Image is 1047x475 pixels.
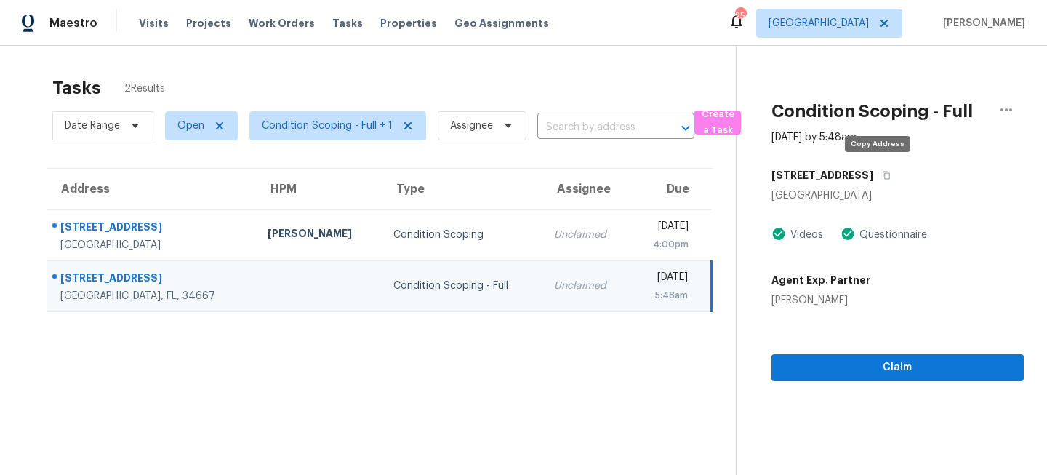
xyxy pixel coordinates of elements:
[554,279,619,293] div: Unclaimed
[249,16,315,31] span: Work Orders
[177,119,204,133] span: Open
[382,169,542,209] th: Type
[332,18,363,28] span: Tasks
[771,354,1024,381] button: Claim
[60,220,244,238] div: [STREET_ADDRESS]
[783,359,1012,377] span: Claim
[771,293,870,308] div: [PERSON_NAME]
[380,16,437,31] span: Properties
[702,106,734,140] span: Create a Task
[393,279,531,293] div: Condition Scoping - Full
[554,228,619,242] div: Unclaimed
[65,119,120,133] span: Date Range
[735,9,745,23] div: 25
[642,219,689,237] div: [DATE]
[52,81,101,95] h2: Tasks
[262,119,393,133] span: Condition Scoping - Full + 1
[855,228,927,242] div: Questionnaire
[542,169,630,209] th: Assignee
[60,271,244,289] div: [STREET_ADDRESS]
[642,288,688,303] div: 5:48am
[450,119,493,133] span: Assignee
[675,118,696,138] button: Open
[268,226,369,244] div: [PERSON_NAME]
[642,237,689,252] div: 4:00pm
[694,111,741,135] button: Create a Task
[537,116,654,139] input: Search by address
[769,16,869,31] span: [GEOGRAPHIC_DATA]
[393,228,531,242] div: Condition Scoping
[454,16,549,31] span: Geo Assignments
[937,16,1025,31] span: [PERSON_NAME]
[60,238,244,252] div: [GEOGRAPHIC_DATA]
[786,228,823,242] div: Videos
[841,226,855,242] img: Artifact Present Icon
[642,270,688,288] div: [DATE]
[771,104,973,119] h2: Condition Scoping - Full
[771,226,786,242] img: Artifact Present Icon
[186,16,231,31] span: Projects
[771,168,873,183] h5: [STREET_ADDRESS]
[630,169,712,209] th: Due
[139,16,169,31] span: Visits
[47,169,256,209] th: Address
[771,188,1024,203] div: [GEOGRAPHIC_DATA]
[256,169,381,209] th: HPM
[771,273,870,287] h5: Agent Exp. Partner
[60,289,244,303] div: [GEOGRAPHIC_DATA], FL, 34667
[49,16,97,31] span: Maestro
[771,130,857,145] div: [DATE] by 5:48am
[124,81,165,96] span: 2 Results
